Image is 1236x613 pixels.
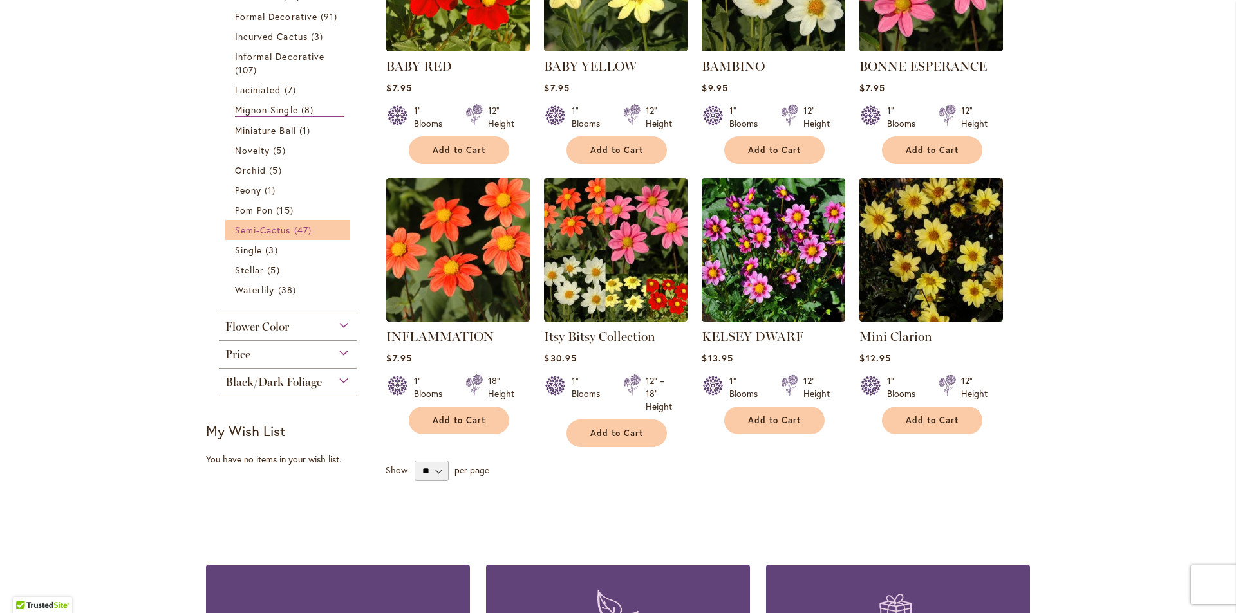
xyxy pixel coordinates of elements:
div: 12" Height [646,104,672,130]
span: 91 [321,10,341,23]
div: 12" Height [488,104,514,130]
button: Add to Cart [882,136,982,164]
div: 1" Blooms [887,374,923,400]
img: Itsy Bitsy Collection [544,178,688,322]
span: $13.95 [702,352,733,364]
span: 7 [285,83,299,96]
button: Add to Cart [724,136,825,164]
div: 1" Blooms [572,374,608,413]
span: Add to Cart [590,428,643,439]
span: $7.95 [386,82,411,94]
span: Formal Decorative [235,10,317,23]
span: Add to Cart [906,145,959,156]
span: Informal Decorative [235,50,324,62]
button: Add to Cart [882,407,982,434]
a: Mignon Single 8 [235,103,344,117]
button: Add to Cart [409,407,509,434]
a: KELSEY DWARF [702,312,845,324]
span: $7.95 [386,352,411,364]
span: Mignon Single [235,104,298,116]
div: 12" – 18" Height [646,374,672,413]
span: 1 [299,124,314,137]
div: 12" Height [803,374,830,400]
div: 1" Blooms [729,104,765,130]
div: You have no items in your wish list. [206,453,378,466]
a: Stellar 5 [235,263,344,277]
span: Add to Cart [906,415,959,426]
div: 1" Blooms [729,374,765,400]
span: 8 [301,103,317,116]
img: Mini Clarion [859,178,1003,322]
div: 1" Blooms [572,104,608,130]
img: INFLAMMATION [386,178,530,322]
button: Add to Cart [566,419,667,447]
a: Informal Decorative 107 [235,50,344,77]
span: $7.95 [859,82,885,94]
span: Flower Color [225,320,289,334]
a: Waterlily 38 [235,283,344,297]
a: INFLAMMATION [386,312,530,324]
span: Show [386,464,407,476]
a: Novelty 5 [235,143,344,157]
a: BONNE ESPERANCE [859,59,987,74]
a: Semi-Cactus 47 [235,223,344,237]
span: Stellar [235,264,264,276]
span: 38 [278,283,299,297]
a: BABY YELLOW [544,59,637,74]
span: 3 [265,243,281,257]
span: 47 [294,223,315,237]
span: Single [235,244,262,256]
a: BABY YELLOW [544,42,688,54]
span: 5 [267,263,283,277]
span: Add to Cart [590,145,643,156]
a: BABY RED [386,42,530,54]
span: $9.95 [702,82,727,94]
span: 5 [269,163,285,177]
span: Pom Pon [235,204,273,216]
div: 12" Height [961,374,988,400]
a: INFLAMMATION [386,329,494,344]
span: Add to Cart [433,145,485,156]
span: per page [454,464,489,476]
span: Price [225,347,250,361]
span: 3 [311,30,326,43]
div: 18" Height [488,374,514,400]
a: Miniature Ball 1 [235,124,344,137]
div: 12" Height [961,104,988,130]
a: Laciniated 7 [235,83,344,96]
a: BAMBINO [702,42,845,54]
span: $12.95 [859,352,890,364]
a: Itsy Bitsy Collection [544,312,688,324]
span: Waterlily [235,284,274,296]
a: Incurved Cactus 3 [235,30,344,43]
button: Add to Cart [724,407,825,434]
a: BABY RED [386,59,452,74]
span: Miniature Ball [235,124,296,136]
button: Add to Cart [566,136,667,164]
button: Add to Cart [409,136,509,164]
span: $7.95 [544,82,569,94]
span: Incurved Cactus [235,30,308,42]
span: Laciniated [235,84,281,96]
span: Orchid [235,164,266,176]
span: 5 [273,143,288,157]
a: Orchid 5 [235,163,344,177]
div: 12" Height [803,104,830,130]
a: Mini Clarion [859,329,932,344]
span: Peony [235,184,261,196]
span: 107 [235,63,260,77]
a: Single 3 [235,243,344,257]
span: 15 [276,203,296,217]
a: Peony 1 [235,183,344,197]
span: Novelty [235,144,270,156]
a: BAMBINO [702,59,765,74]
span: Add to Cart [748,415,801,426]
span: 1 [265,183,279,197]
a: Mini Clarion [859,312,1003,324]
a: KELSEY DWARF [702,329,803,344]
span: Add to Cart [433,415,485,426]
div: 1" Blooms [887,104,923,130]
img: KELSEY DWARF [702,178,845,322]
span: Semi-Cactus [235,224,291,236]
div: 1" Blooms [414,104,450,130]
